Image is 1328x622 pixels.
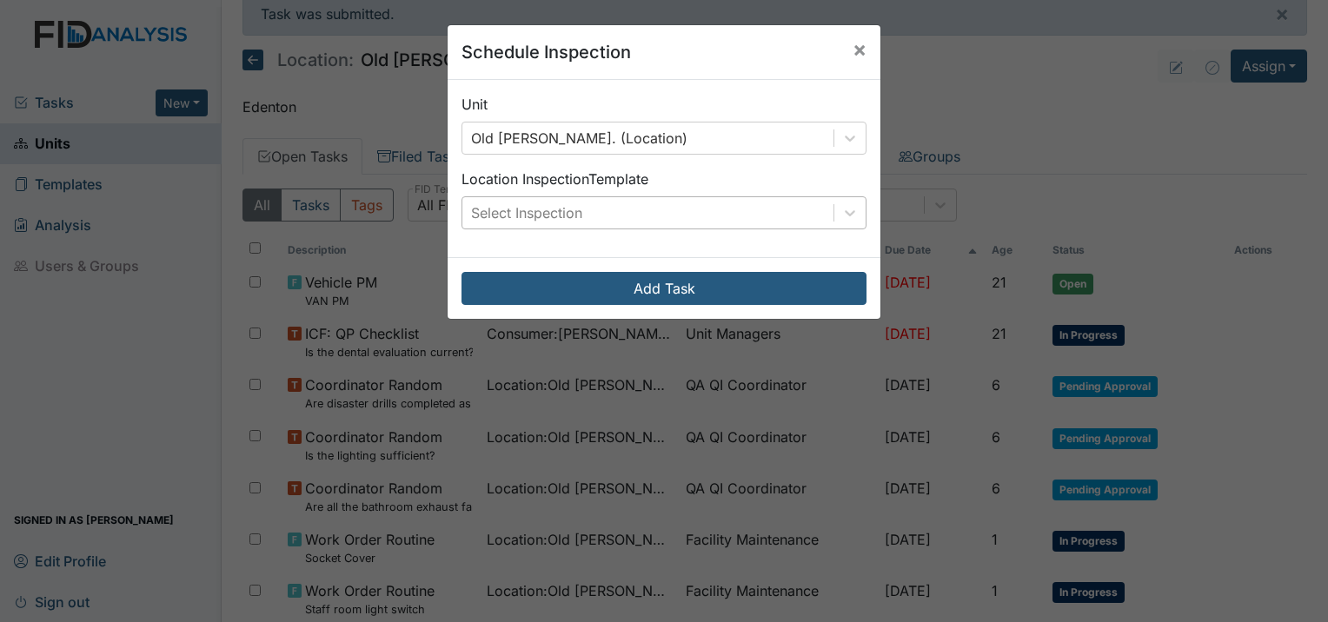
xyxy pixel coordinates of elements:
[853,36,867,62] span: ×
[461,272,867,305] button: Add Task
[461,94,488,115] label: Unit
[461,39,631,65] h5: Schedule Inspection
[471,128,687,149] div: Old [PERSON_NAME]. (Location)
[461,169,648,189] label: Location Inspection Template
[839,25,880,74] button: Close
[471,202,582,223] div: Select Inspection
